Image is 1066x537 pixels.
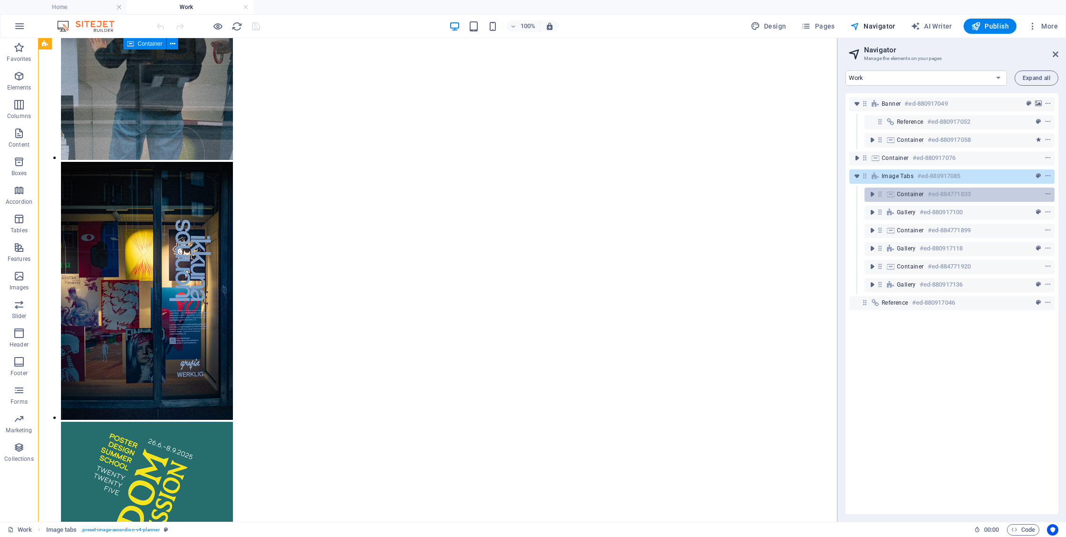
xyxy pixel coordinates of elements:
button: Design [747,19,790,34]
h6: #ed-880917118 [920,243,963,254]
h6: #ed-880917049 [905,98,947,109]
p: Favorites [7,55,31,63]
p: Accordion [6,198,32,206]
span: Banner [882,100,901,108]
button: More [1024,19,1062,34]
button: AI Writer [907,19,956,34]
nav: breadcrumb [46,524,168,536]
button: toggle-expand [866,189,878,200]
a: Click to cancel selection. Double-click to open Pages [8,524,32,536]
h6: #ed-880917076 [913,152,955,164]
h6: #ed-884771899 [928,225,971,236]
h4: Work [127,2,253,12]
p: Footer [10,369,28,377]
button: Click here to leave preview mode and continue editing [212,20,223,32]
button: preset [1034,297,1043,308]
span: Gallery [897,245,916,252]
span: Design [751,21,786,31]
button: context-menu [1043,189,1053,200]
span: Code [1011,524,1035,536]
span: Reference [897,118,924,126]
p: Header [10,341,29,348]
h6: 100% [521,20,536,32]
button: context-menu [1043,279,1053,290]
span: Container [897,263,924,270]
p: Forms [10,398,28,406]
span: . preset-image-accordion-v4-planner [81,524,160,536]
button: context-menu [1043,261,1053,272]
i: Reload page [231,21,242,32]
span: Gallery [897,209,916,216]
button: Pages [797,19,838,34]
span: AI Writer [911,21,952,31]
button: toggle-expand [866,243,878,254]
button: preset [1024,98,1034,109]
p: Collections [4,455,33,463]
button: preset [1034,279,1043,290]
button: Code [1007,524,1039,536]
button: preset [1034,243,1043,254]
button: reload [231,20,242,32]
button: preset [1034,170,1043,182]
h6: #ed-880917052 [927,116,970,128]
span: Container [897,136,924,144]
button: 100% [506,20,540,32]
p: Slider [12,312,27,320]
button: preset [1034,116,1043,128]
button: toggle-expand [866,261,878,272]
h6: #ed-884771833 [928,189,971,200]
p: Elements [7,84,31,91]
button: context-menu [1043,207,1053,218]
button: animation [1034,134,1043,146]
button: Publish [964,19,1016,34]
button: context-menu [1043,98,1053,109]
span: Reference [882,299,908,307]
button: context-menu [1043,243,1053,254]
span: 00 00 [984,524,999,536]
span: Expand all [1023,75,1050,81]
button: background [1034,98,1043,109]
button: toggle-expand [866,134,878,146]
p: Columns [7,112,31,120]
span: Container [897,190,924,198]
button: preset [1034,207,1043,218]
button: context-menu [1043,170,1053,182]
h6: #ed-880917085 [917,170,960,182]
p: Content [9,141,30,149]
button: Usercentrics [1047,524,1058,536]
h2: Navigator [864,46,1058,54]
h6: #ed-880917046 [912,297,955,308]
button: toggle-expand [851,98,863,109]
span: Image tabs [882,172,914,180]
button: Navigator [846,19,899,34]
i: This element is a customizable preset [164,527,168,532]
img: Editor Logo [55,20,126,32]
button: context-menu [1043,116,1053,128]
span: Container [882,154,909,162]
p: Marketing [6,427,32,434]
p: Features [8,255,30,263]
button: context-menu [1043,297,1053,308]
span: More [1028,21,1058,31]
span: Click to select. Double-click to edit [46,524,77,536]
span: Container [138,41,162,47]
button: toggle-expand [866,279,878,290]
span: Navigator [850,21,895,31]
button: toggle-expand [866,225,878,236]
button: context-menu [1043,134,1053,146]
span: Publish [971,21,1009,31]
p: Images [10,284,29,291]
button: toggle-expand [851,152,863,164]
button: Expand all [1015,70,1058,86]
h6: #ed-880917100 [920,207,963,218]
h3: Manage the elements on your pages [864,54,1039,63]
button: context-menu [1043,152,1053,164]
span: Gallery [897,281,916,288]
p: Tables [10,227,28,234]
h6: #ed-884771920 [928,261,971,272]
h6: #ed-880917136 [920,279,963,290]
button: toggle-expand [866,207,878,218]
p: Boxes [11,169,27,177]
button: toggle-expand [851,170,863,182]
span: : [991,526,992,533]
